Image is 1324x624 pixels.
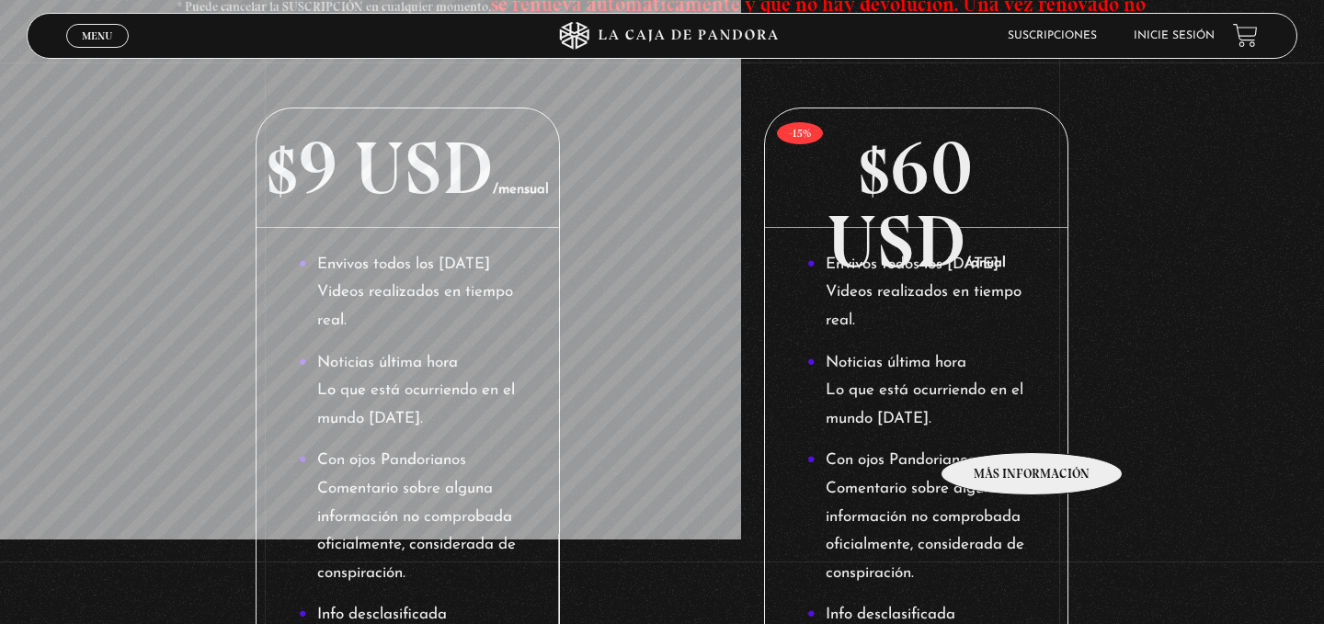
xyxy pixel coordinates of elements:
[257,108,560,228] p: $9 USD
[765,108,1068,228] p: $60 USD
[299,447,517,587] li: Con ojos Pandorianos Comentario sobre alguna información no comprobada oficialmente, considerada ...
[807,447,1025,587] li: Con ojos Pandorianos Comentario sobre alguna información no comprobada oficialmente, considerada ...
[1008,30,1097,41] a: Suscripciones
[807,349,1025,434] li: Noticias última hora Lo que está ocurriendo en el mundo [DATE].
[299,251,517,335] li: Envivos todos los [DATE] Videos realizados en tiempo real.
[807,251,1025,335] li: Envivos todos los [DATE] Videos realizados en tiempo real.
[82,30,112,41] span: Menu
[1134,30,1215,41] a: Inicie sesión
[493,183,549,197] span: /mensual
[299,349,517,434] li: Noticias última hora Lo que está ocurriendo en el mundo [DATE].
[1233,23,1258,48] a: View your shopping cart
[76,45,120,58] span: Cerrar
